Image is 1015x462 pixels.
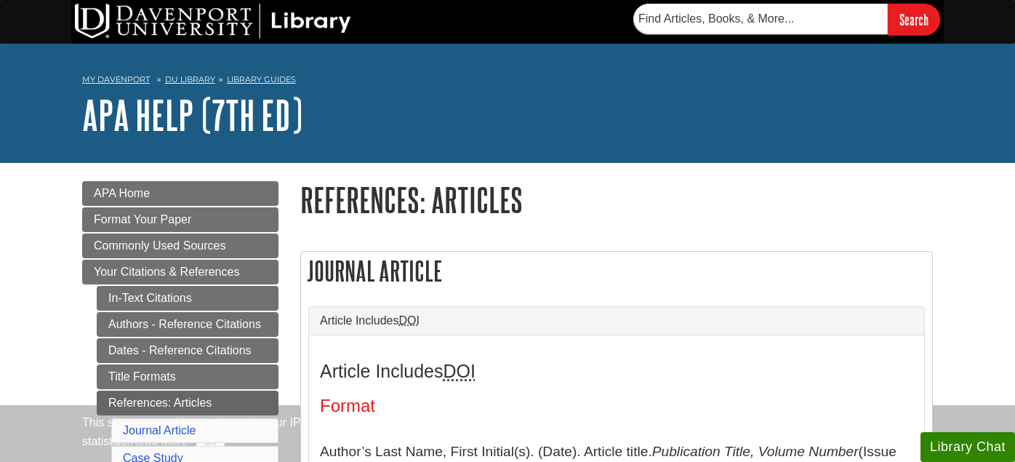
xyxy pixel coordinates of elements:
a: Article IncludesDOI [320,314,913,327]
abbr: Digital Object Identifier. This is the string of numbers associated with a particular article. No... [444,361,476,381]
a: Title Formats [97,365,278,389]
nav: breadcrumb [82,70,933,93]
a: My Davenport [82,73,150,86]
a: Your Citations & References [82,260,278,284]
img: DU Library [75,4,351,39]
i: Publication Title, Volume Number [652,444,859,459]
a: Library Guides [227,74,296,84]
span: Format Your Paper [94,213,191,226]
span: Your Citations & References [94,266,239,278]
a: Journal Article [123,424,196,437]
a: APA Home [82,181,278,206]
input: Find Articles, Books, & More... [633,4,888,34]
h1: References: Articles [300,181,933,218]
a: Authors - Reference Citations [97,312,278,337]
h3: Article Includes [320,361,913,382]
abbr: Digital Object Identifier. This is the string of numbers associated with a particular article. No... [399,314,420,327]
h4: Format [320,397,913,415]
button: Library Chat [920,432,1015,462]
a: APA Help (7th Ed) [82,92,302,138]
h2: Journal Article [301,252,932,290]
a: Commonly Used Sources [82,234,278,258]
a: Dates - Reference Citations [97,338,278,363]
a: In-Text Citations [97,286,278,311]
a: DU Library [165,74,215,84]
a: References: Articles [97,391,278,415]
span: Commonly Used Sources [94,239,225,252]
input: Search [888,4,940,35]
form: Searches DU Library's articles, books, and more [633,4,940,35]
span: APA Home [94,187,150,199]
a: Format Your Paper [82,207,278,232]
